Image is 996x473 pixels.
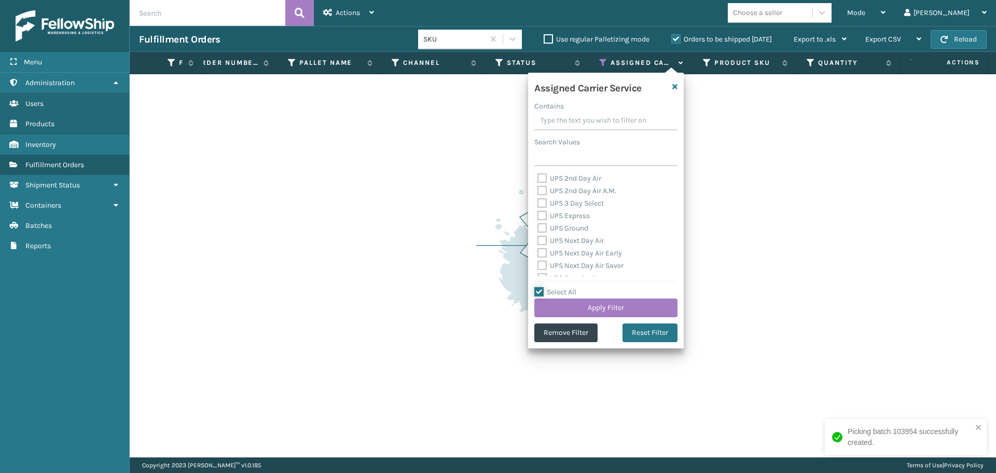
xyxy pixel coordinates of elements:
[25,119,54,128] span: Products
[534,101,564,112] label: Contains
[423,34,485,45] div: SKU
[537,224,588,233] label: UPS Ground
[537,249,622,258] label: UPS Next Day Air Early
[507,58,570,67] label: Status
[25,99,44,108] span: Users
[534,299,677,317] button: Apply Filter
[534,137,580,147] label: Search Values
[847,8,865,17] span: Mode
[139,33,220,46] h3: Fulfillment Orders
[914,54,986,71] span: Actions
[179,58,183,67] label: Fulfillment Order Id
[25,78,75,87] span: Administration
[196,58,258,67] label: Order Number
[25,160,84,169] span: Fulfillment Orders
[537,261,624,270] label: UPS Next Day Air Saver
[534,79,642,94] h4: Assigned Carrier Service
[299,58,362,67] label: Pallet Name
[975,423,983,433] button: close
[24,58,42,66] span: Menu
[733,7,782,18] div: Choose a seller
[25,201,61,210] span: Containers
[537,174,601,183] label: UPS 2nd Day Air
[537,274,594,282] label: UPS Standard
[611,58,673,67] label: Assigned Carrier Service
[865,35,901,44] span: Export CSV
[403,58,466,67] label: Channel
[848,426,972,448] div: Picking batch 103954 successfully created.
[671,35,772,44] label: Orders to be shipped [DATE]
[534,112,677,130] input: Type the text you wish to filter on
[534,323,598,342] button: Remove Filter
[714,58,777,67] label: Product SKU
[544,35,649,44] label: Use regular Palletizing mode
[537,211,590,220] label: UPS Express
[622,323,677,342] button: Reset Filter
[818,58,881,67] label: Quantity
[16,10,114,42] img: logo
[25,181,80,190] span: Shipment Status
[336,8,360,17] span: Actions
[931,30,987,49] button: Reload
[25,221,52,230] span: Batches
[794,35,836,44] span: Export to .xls
[142,457,261,473] p: Copyright 2023 [PERSON_NAME]™ v 1.0.185
[537,236,604,245] label: UPS Next Day Air
[25,241,51,250] span: Reports
[25,140,56,149] span: Inventory
[534,288,576,296] label: Select All
[537,199,604,208] label: UPS 3 Day Select
[537,186,616,195] label: UPS 2nd Day Air A.M.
